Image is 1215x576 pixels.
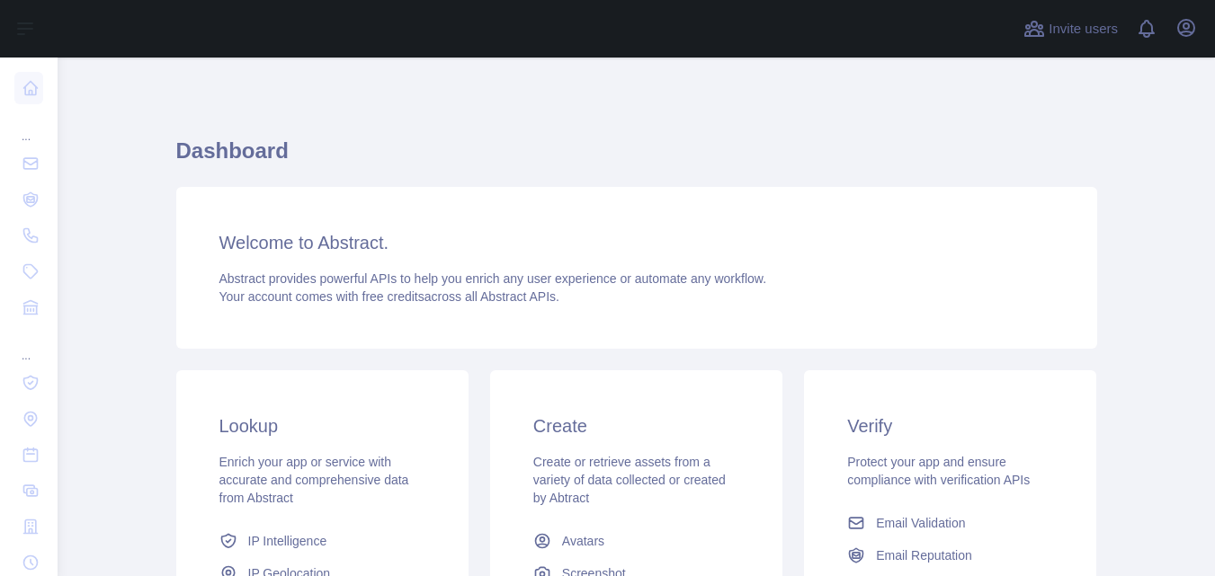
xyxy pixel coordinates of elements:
[847,455,1030,487] span: Protect your app and ensure compliance with verification APIs
[1049,19,1118,40] span: Invite users
[176,137,1097,180] h1: Dashboard
[840,507,1060,539] a: Email Validation
[562,532,604,550] span: Avatars
[219,271,767,286] span: Abstract provides powerful APIs to help you enrich any user experience or automate any workflow.
[219,455,409,505] span: Enrich your app or service with accurate and comprehensive data from Abstract
[533,413,739,439] h3: Create
[248,532,327,550] span: IP Intelligence
[876,546,972,564] span: Email Reputation
[526,525,746,557] a: Avatars
[362,289,424,304] span: free credits
[14,108,43,144] div: ...
[219,289,559,304] span: Your account comes with across all Abstract APIs.
[847,413,1053,439] h3: Verify
[14,327,43,363] div: ...
[1020,14,1121,43] button: Invite users
[876,514,965,532] span: Email Validation
[219,230,1054,255] h3: Welcome to Abstract.
[212,525,433,557] a: IP Intelligence
[840,539,1060,572] a: Email Reputation
[533,455,726,505] span: Create or retrieve assets from a variety of data collected or created by Abtract
[219,413,425,439] h3: Lookup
